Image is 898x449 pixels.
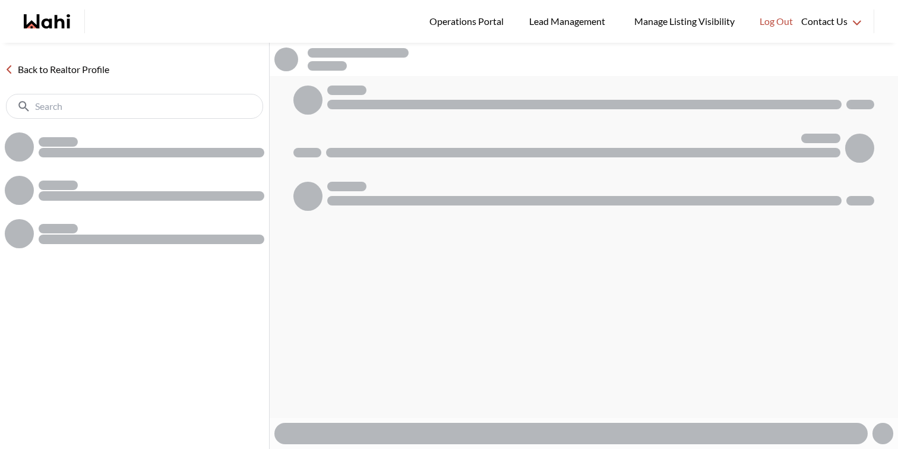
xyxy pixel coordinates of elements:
span: Log Out [760,14,793,29]
span: Lead Management [529,14,609,29]
input: Search [35,100,236,112]
span: Operations Portal [429,14,508,29]
a: Wahi homepage [24,14,70,29]
span: Manage Listing Visibility [631,14,738,29]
